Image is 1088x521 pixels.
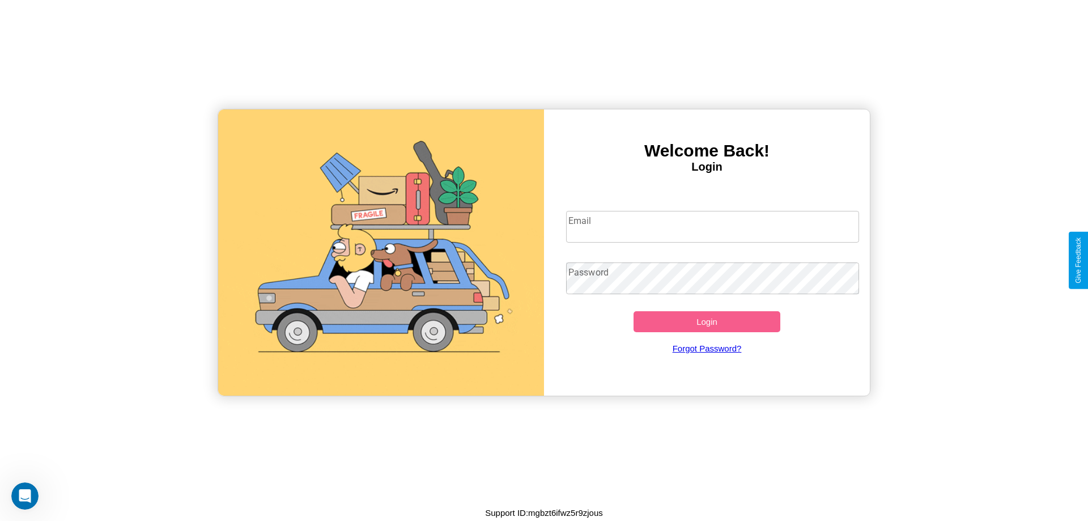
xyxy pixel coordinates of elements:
[544,141,870,160] h3: Welcome Back!
[544,160,870,173] h4: Login
[1074,238,1082,283] div: Give Feedback
[218,109,544,396] img: gif
[560,332,854,365] a: Forgot Password?
[11,482,39,510] iframe: Intercom live chat
[485,505,603,520] p: Support ID: mgbzt6ifwz5r9zjous
[634,311,780,332] button: Login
